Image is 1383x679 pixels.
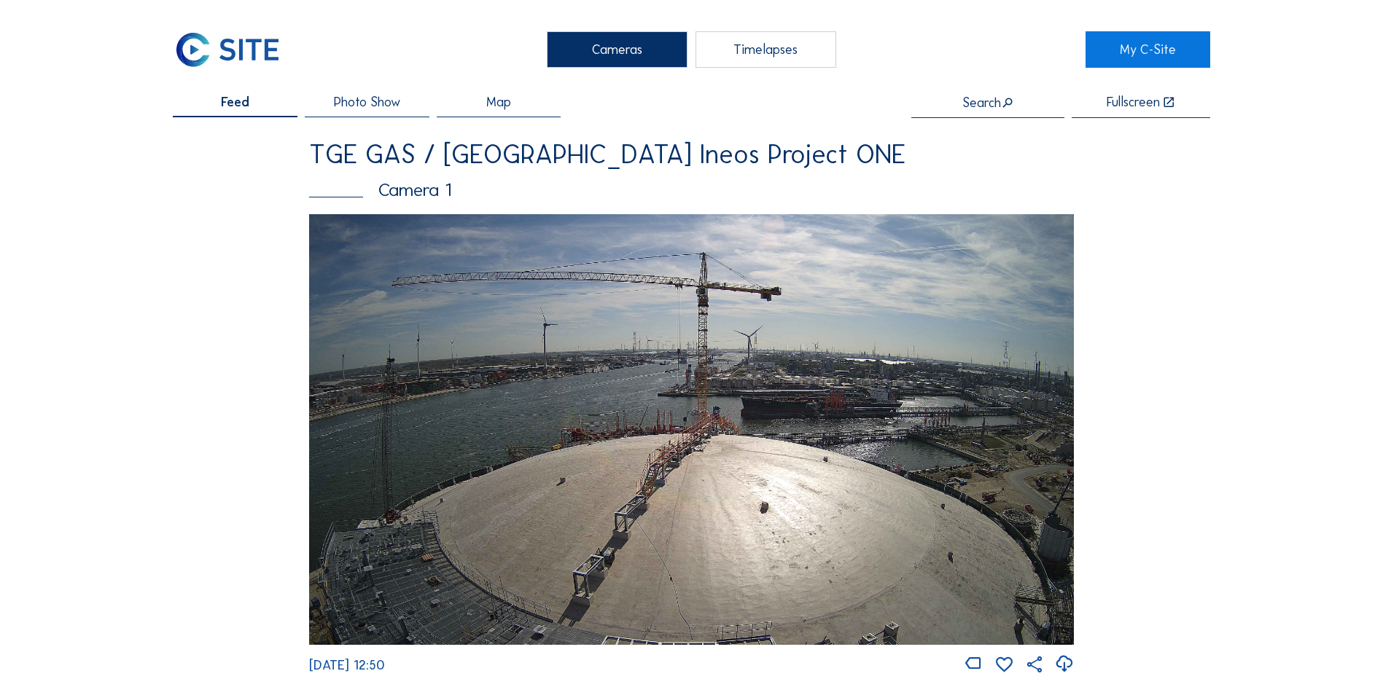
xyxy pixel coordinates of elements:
div: Timelapses [696,31,836,68]
span: Photo Show [334,95,400,109]
div: Fullscreen [1107,95,1160,109]
div: Cameras [547,31,687,68]
img: Image [309,214,1074,644]
a: C-SITE Logo [173,31,297,68]
span: Feed [221,95,249,109]
span: [DATE] 12:50 [309,657,385,673]
span: Map [486,95,511,109]
div: Camera 1 [309,181,1074,199]
img: C-SITE Logo [173,31,281,68]
div: TGE GAS / [GEOGRAPHIC_DATA] Ineos Project ONE [309,141,1074,168]
a: My C-Site [1086,31,1210,68]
